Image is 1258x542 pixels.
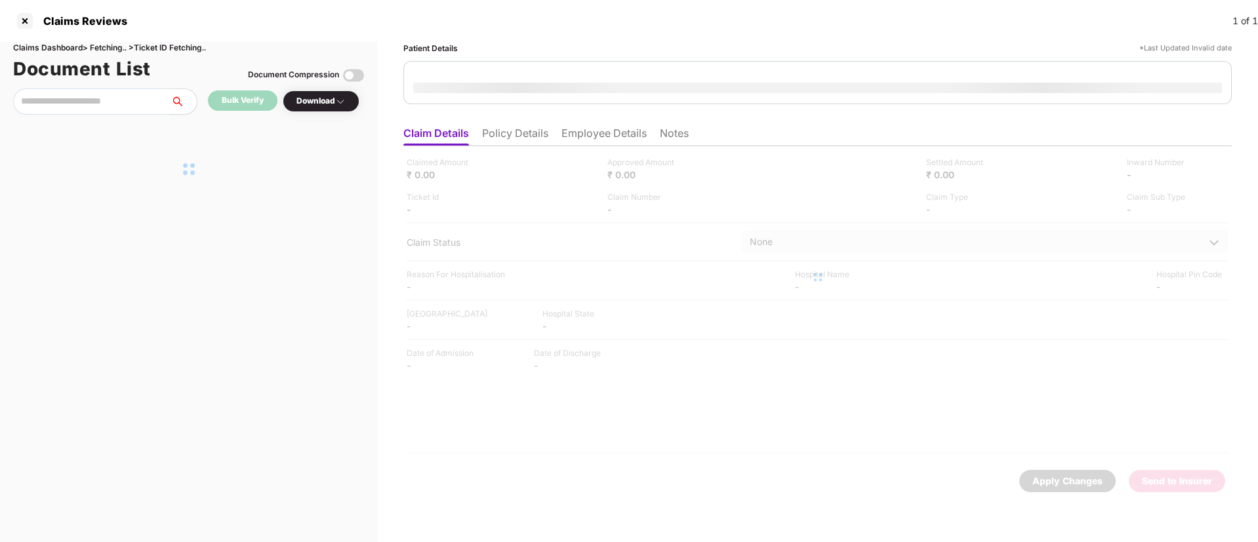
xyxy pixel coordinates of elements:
span: search [170,96,197,107]
li: Notes [660,126,689,145]
img: svg+xml;base64,PHN2ZyBpZD0iVG9nZ2xlLTMyeDMyIiB4bWxucz0iaHR0cDovL3d3dy53My5vcmcvMjAwMC9zdmciIHdpZH... [343,65,364,86]
div: Claims Dashboard > Fetching.. > Ticket ID Fetching.. [13,42,364,54]
div: Document Compression [248,69,339,81]
h1: Document List [13,54,151,83]
div: *Last Updated Invalid date [1139,42,1232,54]
li: Employee Details [561,126,647,145]
div: Patient Details [403,42,458,54]
button: search [170,88,197,115]
li: Policy Details [482,126,548,145]
div: Bulk Verify [222,94,264,107]
div: 1 of 1 [1232,14,1258,28]
div: Claims Reviews [35,14,127,28]
li: Claim Details [403,126,469,145]
img: svg+xml;base64,PHN2ZyBpZD0iRHJvcGRvd24tMzJ4MzIiIHhtbG5zPSJodHRwOi8vd3d3LnczLm9yZy8yMDAwL3N2ZyIgd2... [335,96,346,107]
div: Download [296,95,346,107]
